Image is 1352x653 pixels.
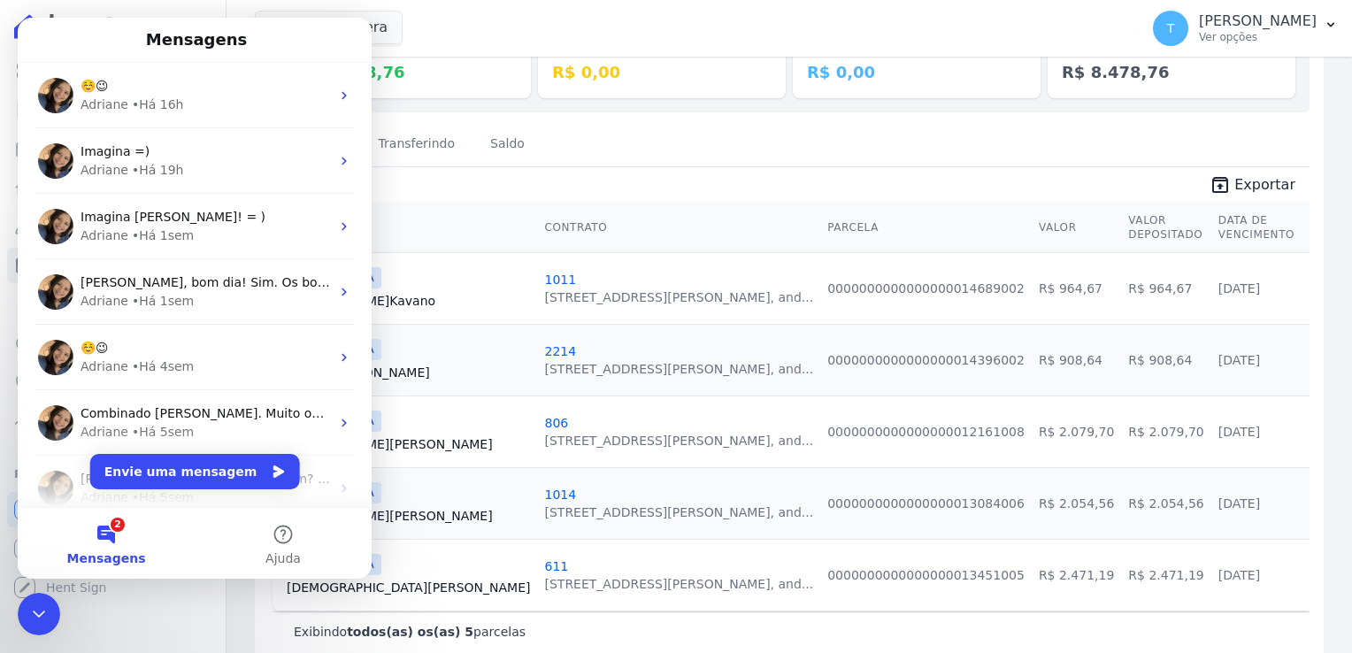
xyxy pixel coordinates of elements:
a: [DEMOGRAPHIC_DATA][PERSON_NAME] [287,579,530,596]
span: Imagina =) [63,127,132,141]
td: R$ 2.471,19 [1121,539,1210,611]
a: [DATE] [1309,568,1350,582]
td: R$ 964,67 [1032,252,1121,324]
dd: R$ 0,00 [552,60,772,84]
td: R$ 2.079,70 [1032,396,1121,467]
div: • Há 19h [114,143,166,162]
a: Transferindo [375,122,459,168]
a: [DATE] [1218,568,1260,582]
a: [PERSON_NAME][PERSON_NAME] [287,507,530,525]
div: • Há 5sem [114,405,176,424]
a: Troca de Arquivos [7,403,219,439]
a: Minha Carteira [7,248,219,283]
img: Profile image for Adriane [20,60,56,96]
a: 0000000000000000014396002 [827,353,1025,367]
span: T [1167,22,1175,35]
div: Adriane [63,405,111,424]
a: [DATE] [1309,425,1350,439]
a: 806 [544,416,568,430]
a: Saldo [487,122,528,168]
span: Imagina [PERSON_NAME]! = ) [63,192,248,206]
div: Adriane [63,143,111,162]
div: Adriane [63,340,111,358]
button: T [PERSON_NAME] Ver opções [1139,4,1352,53]
div: [STREET_ADDRESS][PERSON_NAME], and... [544,432,813,449]
a: Crédito [7,326,219,361]
a: 0000000000000000013084006 [827,496,1025,511]
b: todos(as) os(as) 5 [347,625,473,639]
th: Valor Depositado [1121,203,1210,253]
dd: R$ 8.478,76 [1062,60,1281,84]
img: Profile image for Adriane [20,453,56,488]
th: Data de Vencimento [1211,203,1302,253]
div: Adriane [63,471,111,489]
a: [PERSON_NAME][PERSON_NAME] [287,435,530,453]
img: Profile image for Adriane [20,322,56,357]
a: 2214 [544,344,576,358]
span: Mensagens [50,534,128,547]
div: • Há 5sem [114,471,176,489]
div: [STREET_ADDRESS][PERSON_NAME], and... [544,360,813,378]
div: Plataformas [14,464,211,485]
a: Contratos [7,92,219,127]
button: Envie uma mensagem [73,436,282,472]
a: 1014 [544,488,576,502]
a: 611 [544,559,568,573]
a: [DATE] [1218,496,1260,511]
th: Parcela [820,203,1032,253]
a: [DATE] [1218,281,1260,296]
td: R$ 908,64 [1121,324,1210,396]
a: Negativação [7,365,219,400]
a: Visão Geral [7,53,219,88]
td: R$ 964,67 [1121,252,1210,324]
div: • Há 16h [114,78,166,96]
span: Ajuda [248,534,283,547]
td: R$ 2.471,19 [1032,539,1121,611]
a: [DATE] [1309,353,1350,367]
p: Ver opções [1199,30,1317,44]
div: • Há 4sem [114,340,176,358]
div: [STREET_ADDRESS][PERSON_NAME], and... [544,288,813,306]
div: Adriane [63,78,111,96]
a: unarchive Exportar [1195,174,1310,199]
th: Contrato [537,203,820,253]
td: R$ 2.054,56 [1121,467,1210,539]
td: R$ 908,64 [1032,324,1121,396]
a: [DATE] [1218,425,1260,439]
a: 1011 [544,273,576,287]
iframe: Intercom live chat [18,593,60,635]
span: Combinado [PERSON_NAME]. Muito obrigada! =) [63,388,365,403]
a: Recebíveis [7,492,219,527]
a: Lotes [7,170,219,205]
div: • Há 1sem [114,209,176,227]
th: Cliente [273,203,537,253]
div: Adriane [63,209,111,227]
a: 0000000000000000012161008 [827,425,1025,439]
div: Adriane [63,274,111,293]
td: R$ 2.054,56 [1032,467,1121,539]
td: R$ 2.079,70 [1121,396,1210,467]
p: Exibindo parcelas [294,623,526,641]
th: Valor [1032,203,1121,253]
span: [PERSON_NAME], bom dia! Sim. Os boletos foram enviados de acordo com o prazo da régua de comunicação [63,257,741,272]
button: Link Itaquera [255,11,403,44]
a: [PERSON_NAME]Kavano [287,292,530,310]
img: Profile image for Adriane [20,191,56,227]
iframe: Intercom live chat [18,18,372,579]
img: Profile image for Adriane [20,388,56,423]
dd: R$ 0,00 [807,60,1026,84]
a: [DATE] [1309,496,1350,511]
a: Clientes [7,209,219,244]
span: ☺️😉 [63,61,91,75]
span: ☺️😉 [63,323,91,337]
a: Conta Hent [7,531,219,566]
a: 0000000000000000014689002 [827,281,1025,296]
div: • Há 1sem [114,274,176,293]
a: 0000000000000000013451005 [827,568,1025,582]
a: Parcelas [7,131,219,166]
span: Exportar [1234,174,1295,196]
i: unarchive [1210,174,1231,196]
a: [DATE] [1309,281,1350,296]
img: Profile image for Adriane [20,126,56,161]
